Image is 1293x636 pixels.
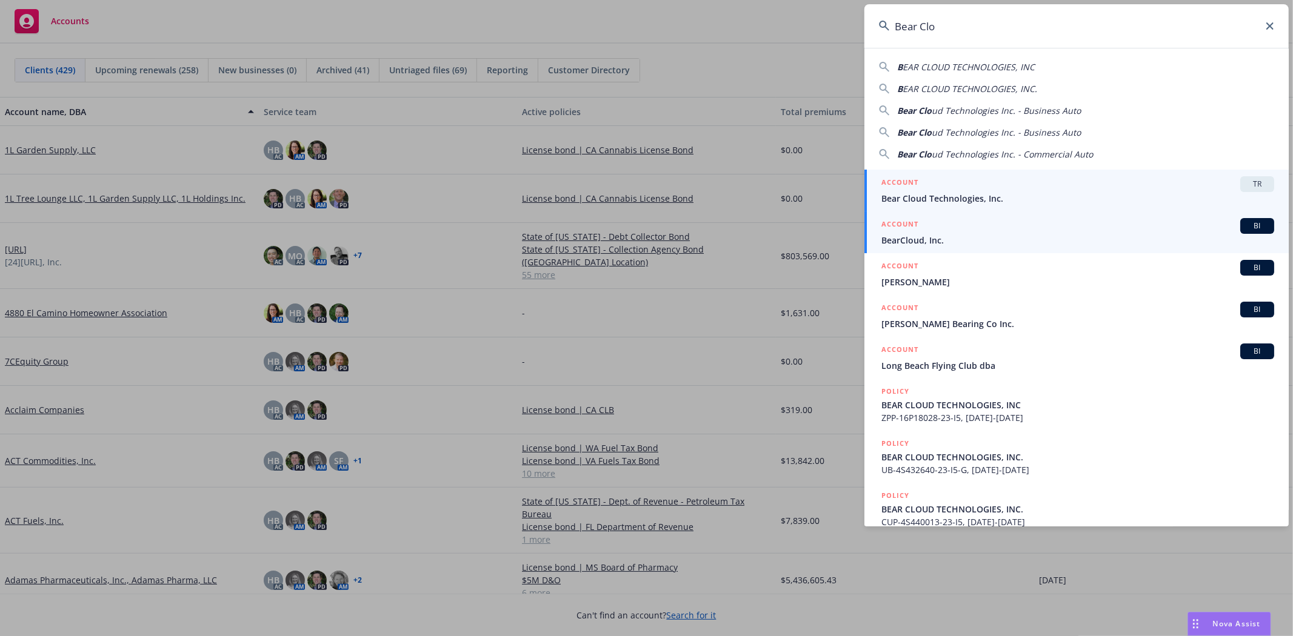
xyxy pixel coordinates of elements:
h5: ACCOUNT [881,343,918,358]
span: ud Technologies Inc. - Business Auto [932,105,1081,116]
span: Bear Cloud Technologies, Inc. [881,192,1274,205]
span: BI [1245,262,1269,273]
input: Search... [864,4,1289,48]
span: EAR CLOUD TECHNOLOGIES, INC. [903,83,1037,94]
span: B [897,61,903,73]
h5: ACCOUNT [881,176,918,191]
h5: POLICY [881,489,909,502]
a: ACCOUNTBILong Beach Flying Club dba [864,337,1289,379]
button: Nova Assist [1188,612,1271,636]
span: EAR CLOUD TECHNOLOGIES, INC [903,61,1035,73]
span: Long Beach Flying Club dba [881,359,1274,372]
span: Nova Assist [1213,618,1261,629]
span: CUP-4S440013-23-I5, [DATE]-[DATE] [881,515,1274,528]
span: BI [1245,220,1269,231]
span: BEAR CLOUD TECHNOLOGIES, INC. [881,503,1274,515]
span: [PERSON_NAME] Bearing Co Inc. [881,317,1274,330]
span: B [897,83,903,94]
span: Bear Clo [897,105,932,116]
a: ACCOUNTBI[PERSON_NAME] Bearing Co Inc. [864,295,1289,337]
a: POLICYBEAR CLOUD TECHNOLOGIES, INC.CUP-4S440013-23-I5, [DATE]-[DATE] [864,483,1289,535]
a: ACCOUNTBI[PERSON_NAME] [864,253,1289,295]
span: UB-4S432640-23-I5-G, [DATE]-[DATE] [881,463,1274,476]
span: ZPP-16P18028-23-I5, [DATE]-[DATE] [881,411,1274,424]
a: POLICYBEAR CLOUD TECHNOLOGIES, INCZPP-16P18028-23-I5, [DATE]-[DATE] [864,379,1289,431]
span: ud Technologies Inc. - Commercial Auto [932,148,1093,160]
span: TR [1245,179,1269,190]
h5: POLICY [881,437,909,449]
h5: ACCOUNT [881,260,918,274]
span: BEAR CLOUD TECHNOLOGIES, INC [881,399,1274,411]
div: Drag to move [1188,612,1203,635]
span: Bear Clo [897,148,932,160]
span: [PERSON_NAME] [881,276,1274,288]
span: BI [1245,346,1269,357]
a: ACCOUNTTRBear Cloud Technologies, Inc. [864,170,1289,211]
span: BEAR CLOUD TECHNOLOGIES, INC. [881,451,1274,463]
h5: ACCOUNT [881,302,918,316]
a: POLICYBEAR CLOUD TECHNOLOGIES, INC.UB-4S432640-23-I5-G, [DATE]-[DATE] [864,431,1289,483]
h5: ACCOUNT [881,218,918,233]
span: Bear Clo [897,127,932,138]
span: BearCloud, Inc. [881,234,1274,247]
span: BI [1245,304,1269,315]
a: ACCOUNTBIBearCloud, Inc. [864,211,1289,253]
span: ud Technologies Inc. - Business Auto [932,127,1081,138]
h5: POLICY [881,385,909,397]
